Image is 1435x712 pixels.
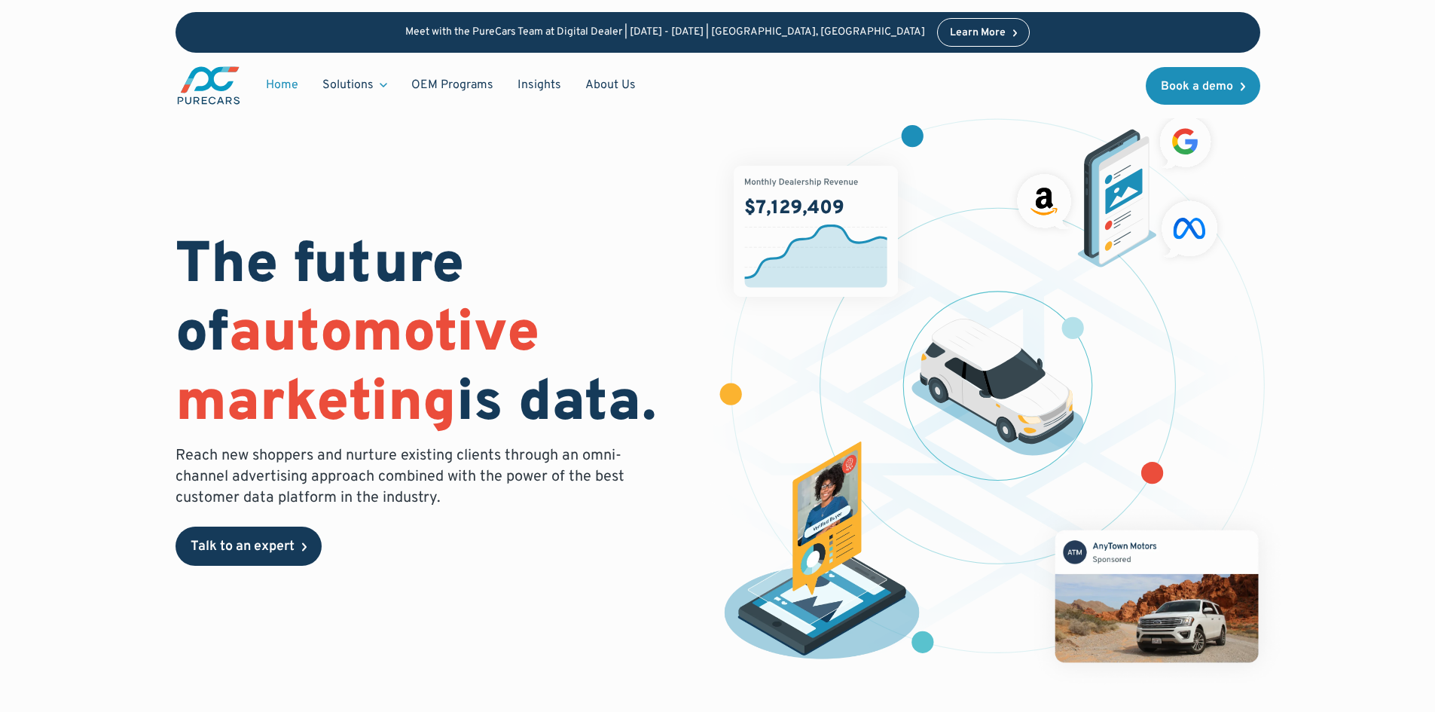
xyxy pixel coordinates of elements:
img: ads on social media and advertising partners [1009,108,1226,267]
a: Talk to an expert [176,527,322,566]
a: Home [254,71,310,99]
img: illustration of a vehicle [911,319,1085,456]
p: Reach new shoppers and nurture existing clients through an omni-channel advertising approach comb... [176,445,634,509]
img: chart showing monthly dealership revenue of $7m [734,166,898,297]
span: automotive marketing [176,299,539,440]
a: OEM Programs [399,71,505,99]
a: Learn More [937,18,1030,47]
p: Meet with the PureCars Team at Digital Dealer | [DATE] - [DATE] | [GEOGRAPHIC_DATA], [GEOGRAPHIC_... [405,26,925,39]
div: Book a demo [1161,81,1233,93]
div: Learn More [950,28,1006,38]
img: mockup of facebook post [1027,502,1287,690]
img: persona of a buyer [710,442,935,666]
a: Insights [505,71,573,99]
div: Talk to an expert [191,540,295,554]
a: About Us [573,71,648,99]
a: Book a demo [1146,67,1260,105]
a: main [176,65,242,106]
img: purecars logo [176,65,242,106]
h1: The future of is data. [176,233,700,439]
div: Solutions [310,71,399,99]
div: Solutions [322,77,374,93]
